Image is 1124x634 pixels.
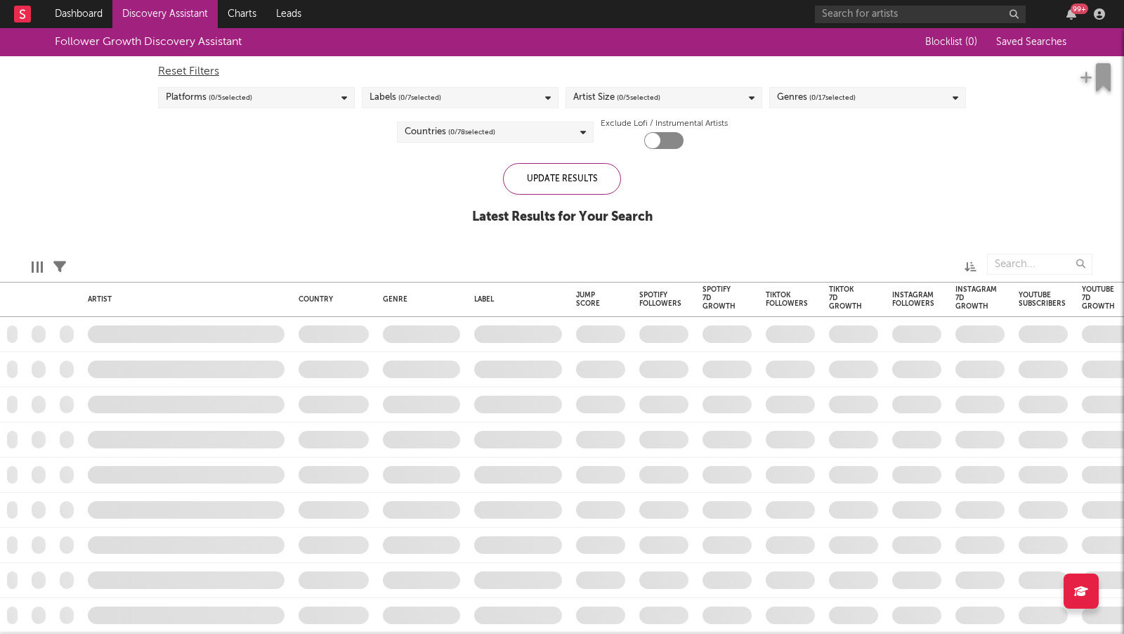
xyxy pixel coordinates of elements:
[809,89,856,106] span: ( 0 / 17 selected)
[448,124,495,141] span: ( 0 / 78 selected)
[383,295,453,304] div: Genre
[370,89,441,106] div: Labels
[1066,8,1076,20] button: 99+
[472,209,653,226] div: Latest Results for Your Search
[892,291,934,308] div: Instagram Followers
[815,6,1026,23] input: Search for artists
[573,89,660,106] div: Artist Size
[955,285,997,311] div: Instagram 7D Growth
[617,89,660,106] span: ( 0 / 5 selected)
[777,89,856,106] div: Genres
[55,34,242,51] div: Follower Growth Discovery Assistant
[639,291,681,308] div: Spotify Followers
[474,295,555,304] div: Label
[766,291,808,308] div: Tiktok Followers
[996,37,1069,47] span: Saved Searches
[925,37,977,47] span: Blocklist
[1082,285,1115,311] div: YouTube 7D Growth
[1019,291,1066,308] div: YouTube Subscribers
[992,37,1069,48] button: Saved Searches
[1071,4,1088,14] div: 99 +
[299,295,362,304] div: Country
[158,63,966,80] div: Reset Filters
[32,247,43,287] div: Edit Columns
[166,89,252,106] div: Platforms
[398,89,441,106] span: ( 0 / 7 selected)
[987,254,1092,275] input: Search...
[601,115,728,132] label: Exclude Lofi / Instrumental Artists
[405,124,495,141] div: Countries
[88,295,277,304] div: Artist
[576,291,604,308] div: Jump Score
[965,37,977,47] span: ( 0 )
[53,247,66,287] div: Filters
[209,89,252,106] span: ( 0 / 5 selected)
[702,285,736,311] div: Spotify 7D Growth
[503,163,621,195] div: Update Results
[829,285,862,311] div: Tiktok 7D Growth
